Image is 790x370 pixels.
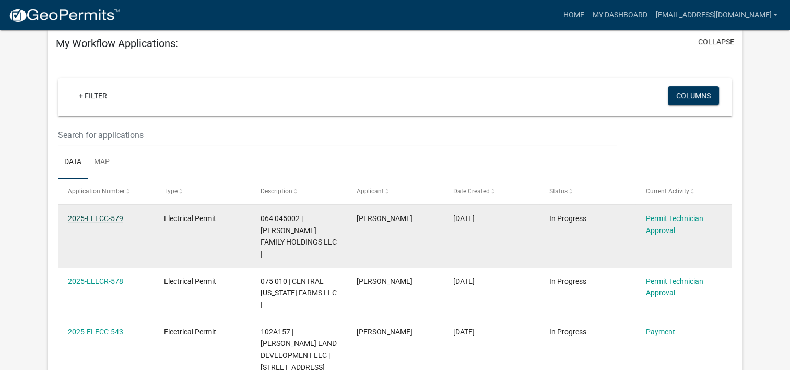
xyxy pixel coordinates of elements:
a: 2025-ELECR-578 [68,277,123,285]
a: Payment [645,328,675,336]
button: Columns [668,86,719,105]
span: In Progress [549,328,586,336]
span: Lu Collis [357,214,412,223]
span: 10/08/2025 [453,277,475,285]
span: Type [164,188,178,195]
span: 064 045002 | PASCHAL FAMILY HOLDINGS LLC | [261,214,337,258]
span: Lu Collis [357,277,412,285]
datatable-header-cell: Date Created [443,179,539,204]
a: Map [88,146,116,179]
span: Lu Collis [357,328,412,336]
span: 075 010 | CENTRAL GEORGIA FARMS LLC | [261,277,337,309]
a: 2025-ELECC-579 [68,214,123,223]
span: In Progress [549,277,586,285]
button: collapse [698,37,734,48]
span: Electrical Permit [164,328,216,336]
a: Permit Technician Approval [645,277,703,297]
span: Electrical Permit [164,277,216,285]
datatable-header-cell: Applicant [347,179,443,204]
datatable-header-cell: Type [154,179,250,204]
span: 09/22/2025 [453,328,475,336]
a: Data [58,146,88,179]
span: 10/08/2025 [453,214,475,223]
datatable-header-cell: Status [539,179,635,204]
span: Electrical Permit [164,214,216,223]
span: In Progress [549,214,586,223]
input: Search for applications [58,124,617,146]
span: Description [261,188,292,195]
a: 2025-ELECC-543 [68,328,123,336]
a: Home [559,5,588,25]
a: Permit Technician Approval [645,214,703,235]
datatable-header-cell: Current Activity [635,179,732,204]
span: Applicant [357,188,384,195]
datatable-header-cell: Description [251,179,347,204]
datatable-header-cell: Application Number [58,179,154,204]
span: Current Activity [645,188,689,195]
a: + Filter [70,86,115,105]
a: My Dashboard [588,5,651,25]
span: Application Number [68,188,125,195]
span: Status [549,188,568,195]
a: [EMAIL_ADDRESS][DOMAIN_NAME] [651,5,782,25]
span: Date Created [453,188,490,195]
h5: My Workflow Applications: [56,37,178,50]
